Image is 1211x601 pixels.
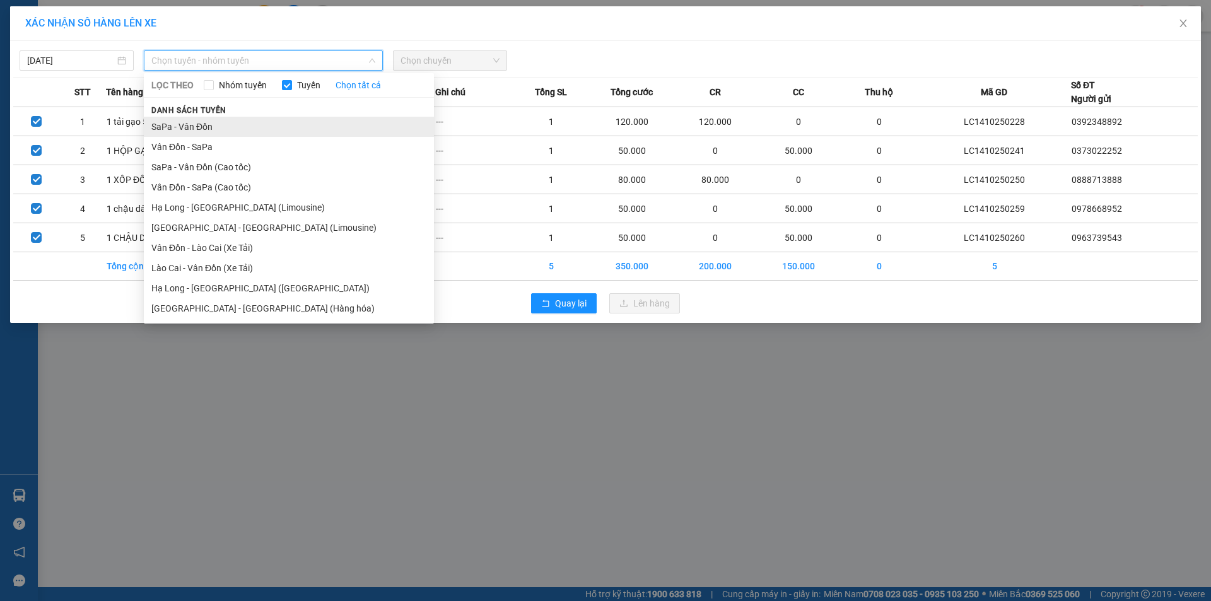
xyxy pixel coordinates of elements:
td: 0 [757,107,840,136]
td: 50.000 [590,223,673,252]
li: Vân Đồn - Lào Cai (Xe Tải) [144,238,434,258]
td: 1 [60,107,107,136]
td: 50.000 [590,194,673,223]
td: 1 [513,136,590,165]
td: LC1410250250 [918,165,1071,194]
span: close [1178,18,1188,28]
td: LC1410250228 [918,107,1071,136]
span: Chọn chuyến [401,51,500,70]
input: 14/10/2025 [27,54,115,67]
td: 120.000 [674,107,757,136]
td: 1 chậu dâu [106,194,184,223]
td: Tổng cộng [106,252,184,281]
td: 150.000 [757,252,840,281]
td: 1 [513,223,590,252]
li: [GEOGRAPHIC_DATA] - [GEOGRAPHIC_DATA] (Limousine) [144,218,434,238]
td: 1 HỘP GẠO [106,136,184,165]
span: Chọn tuyến - nhóm tuyến [151,51,375,70]
span: XÁC NHẬN SỐ HÀNG LÊN XE [25,17,156,29]
span: STT [74,85,91,99]
li: [GEOGRAPHIC_DATA] - [GEOGRAPHIC_DATA] (Hàng hóa) [144,298,434,318]
td: 5 [918,252,1071,281]
strong: Công ty TNHH Phúc Xuyên [13,6,119,33]
div: Số ĐT Người gửi [1071,78,1111,106]
button: rollbackQuay lại [531,293,597,313]
span: Thu hộ [865,85,893,99]
td: 80.000 [590,165,673,194]
td: 50.000 [590,136,673,165]
td: 0 [841,107,918,136]
td: 1 CHẬU DÂU [106,223,184,252]
td: --- [435,165,513,194]
span: Tổng cước [611,85,653,99]
td: 1 [513,194,590,223]
td: 120.000 [590,107,673,136]
td: 350.000 [590,252,673,281]
td: 0 [841,223,918,252]
a: Chọn tất cả [336,78,381,92]
td: 1 [513,107,590,136]
td: 0 [841,194,918,223]
span: 0978668952 [1072,204,1122,214]
strong: 0888 827 827 - 0848 827 827 [26,59,126,81]
td: 0 [674,223,757,252]
td: 50.000 [757,194,840,223]
span: Danh sách tuyến [144,105,234,116]
td: --- [435,223,513,252]
li: Hạ Long - [GEOGRAPHIC_DATA] ([GEOGRAPHIC_DATA]) [144,278,434,298]
td: 80.000 [674,165,757,194]
li: Lào Cai - Vân Đồn (Xe Tải) [144,258,434,278]
span: Tên hàng [106,85,143,99]
td: 5 [513,252,590,281]
button: uploadLên hàng [609,293,680,313]
td: 0 [674,136,757,165]
span: Tổng SL [535,85,567,99]
li: SaPa - Vân Đồn (Cao tốc) [144,157,434,177]
td: 5 [60,223,107,252]
li: SaPa - Vân Đồn [144,117,434,137]
span: 0963739543 [1072,233,1122,243]
span: Quay lại [555,296,587,310]
span: Gửi hàng [GEOGRAPHIC_DATA]: Hotline: [6,37,127,81]
li: Vân Đồn - SaPa [144,137,434,157]
span: Ghi chú [435,85,465,99]
td: 1 [513,165,590,194]
td: 4 [60,194,107,223]
span: LỌC THEO [151,78,194,92]
span: CC [793,85,804,99]
td: LC1410250259 [918,194,1071,223]
td: --- [435,194,513,223]
li: Vân Đồn - SaPa (Cao tốc) [144,177,434,197]
td: 0 [674,194,757,223]
button: Close [1166,6,1201,42]
span: Gửi hàng Hạ Long: Hotline: [11,85,121,118]
span: Nhóm tuyến [214,78,272,92]
li: Hạ Long - [GEOGRAPHIC_DATA] (Limousine) [144,197,434,218]
td: 2 [60,136,107,165]
td: --- [435,107,513,136]
span: 0373022252 [1072,146,1122,156]
td: 50.000 [757,136,840,165]
td: 0 [841,136,918,165]
td: 200.000 [674,252,757,281]
td: 0 [757,165,840,194]
td: --- [435,136,513,165]
td: 1 tải gạo 50 kg [106,107,184,136]
span: 0392348892 [1072,117,1122,127]
span: 0888713888 [1072,175,1122,185]
td: 0 [841,165,918,194]
td: LC1410250260 [918,223,1071,252]
strong: 024 3236 3236 - [6,48,127,70]
td: 3 [60,165,107,194]
span: rollback [541,299,550,309]
span: CR [710,85,721,99]
td: 0 [841,252,918,281]
td: 50.000 [757,223,840,252]
span: down [368,57,376,64]
td: 1 XỐP ĐỒ ĂN [106,165,184,194]
td: LC1410250241 [918,136,1071,165]
span: Tuyến [292,78,325,92]
span: Mã GD [981,85,1007,99]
